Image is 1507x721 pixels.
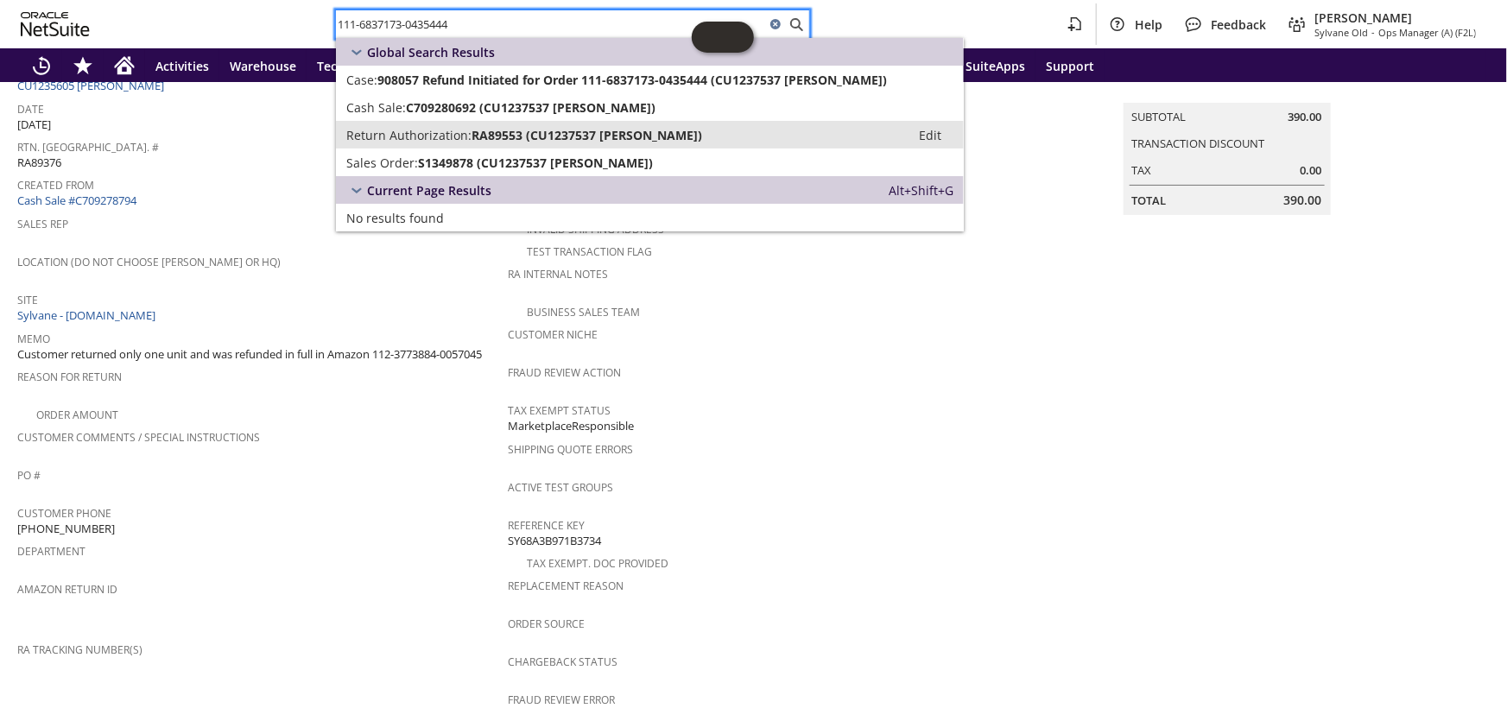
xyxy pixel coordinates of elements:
span: Feedback [1211,16,1266,33]
a: PO # [17,468,41,483]
a: Test Transaction Flag [527,244,652,259]
svg: Recent Records [31,55,52,76]
span: Alt+Shift+G [889,182,953,199]
caption: Summary [1124,75,1331,103]
svg: logo [21,12,90,36]
span: 908057 Refund Initiated for Order 111-6837173-0435444 (CU1237537 [PERSON_NAME]) [377,72,887,88]
span: Current Page Results [367,182,491,199]
a: Order Amount [36,408,118,422]
a: Cash Sale:C709280692 (CU1237537 [PERSON_NAME])Edit: [336,93,964,121]
a: Department [17,544,85,559]
a: Recent Records [21,48,62,83]
a: RA Tracking Number(s) [17,642,142,657]
a: Tax Exempt. Doc Provided [527,556,668,571]
span: C709280692 (CU1237537 [PERSON_NAME]) [406,99,655,116]
a: Cash Sale #C709278794 [17,193,136,208]
a: Warehouse [219,48,307,83]
a: Edit: [900,124,960,145]
a: Customer Comments / Special Instructions [17,430,260,445]
a: Sylvane - [DOMAIN_NAME] [17,307,160,323]
span: Support [1046,58,1094,74]
a: Sales Rep [17,217,68,231]
span: 390.00 [1284,192,1322,209]
a: Subtotal [1132,109,1187,124]
a: Transaction Discount [1132,136,1265,151]
span: Ops Manager (A) (F2L) [1378,26,1476,39]
a: Return Authorization:RA89553 (CU1237537 [PERSON_NAME])Edit: [336,121,964,149]
svg: Home [114,55,135,76]
a: Memo [17,332,50,346]
span: [PHONE_NUMBER] [17,521,115,537]
a: Location (Do Not Choose [PERSON_NAME] or HQ) [17,255,281,269]
a: SuiteApps [955,48,1035,83]
a: Fraud Review Action [508,365,621,380]
a: Chargeback Status [508,655,617,669]
span: Cash Sale: [346,99,406,116]
a: Tax [1132,162,1152,178]
span: 0.00 [1301,162,1322,179]
a: Shipping Quote Errors [508,442,633,457]
a: Date [17,102,44,117]
a: Tax Exempt Status [508,403,611,418]
a: CU1235605 [PERSON_NAME] [17,78,168,93]
span: Activities [155,58,209,74]
span: SuiteApps [966,58,1025,74]
a: No results found [336,204,964,231]
span: - [1371,26,1375,39]
svg: Shortcuts [73,55,93,76]
span: RA89553 (CU1237537 [PERSON_NAME]) [472,127,702,143]
span: Oracle Guided Learning Widget. To move around, please hold and drag [723,22,754,53]
a: Case:908057 Refund Initiated for Order 111-6837173-0435444 (CU1237537 [PERSON_NAME])Edit: [336,66,964,93]
a: Activities [145,48,219,83]
span: RA89376 [17,155,61,171]
a: Amazon Return ID [17,582,117,597]
span: Return Authorization: [346,127,472,143]
a: Created From [17,178,94,193]
a: Reference Key [508,518,585,533]
a: Rtn. [GEOGRAPHIC_DATA]. # [17,140,159,155]
span: SY68A3B971B3734 [508,533,601,549]
svg: Search [786,14,807,35]
span: S1349878 (CU1237537 [PERSON_NAME]) [418,155,653,171]
a: Tech [307,48,355,83]
a: Business Sales Team [527,305,640,319]
a: Reason For Return [17,370,122,384]
span: Tech [317,58,345,74]
a: Active Test Groups [508,480,613,495]
a: RA Internal Notes [508,267,608,281]
span: [DATE] [17,117,51,133]
a: Customer Phone [17,506,111,521]
a: Customer Niche [508,327,598,342]
div: Shortcuts [62,48,104,83]
a: Total [1132,193,1167,208]
span: [PERSON_NAME] [1314,9,1476,26]
span: MarketplaceResponsible [508,418,634,434]
a: Home [104,48,145,83]
span: Global Search Results [367,44,495,60]
span: Customer returned only one unit and was refunded in full in Amazon 112-3773884-0057045 [17,346,482,363]
span: 390.00 [1289,109,1322,125]
a: Fraud Review Error [508,693,615,707]
iframe: Click here to launch Oracle Guided Learning Help Panel [692,22,754,53]
span: Warehouse [230,58,296,74]
span: Sylvane Old [1314,26,1368,39]
span: Help [1135,16,1162,33]
a: Site [17,293,38,307]
a: Order Source [508,617,585,631]
a: Replacement reason [508,579,624,593]
a: Sales Order:S1349878 (CU1237537 [PERSON_NAME])Edit: [336,149,964,176]
span: Case: [346,72,377,88]
input: Search [336,14,765,35]
a: Support [1035,48,1105,83]
span: No results found [346,210,444,226]
span: Sales Order: [346,155,418,171]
